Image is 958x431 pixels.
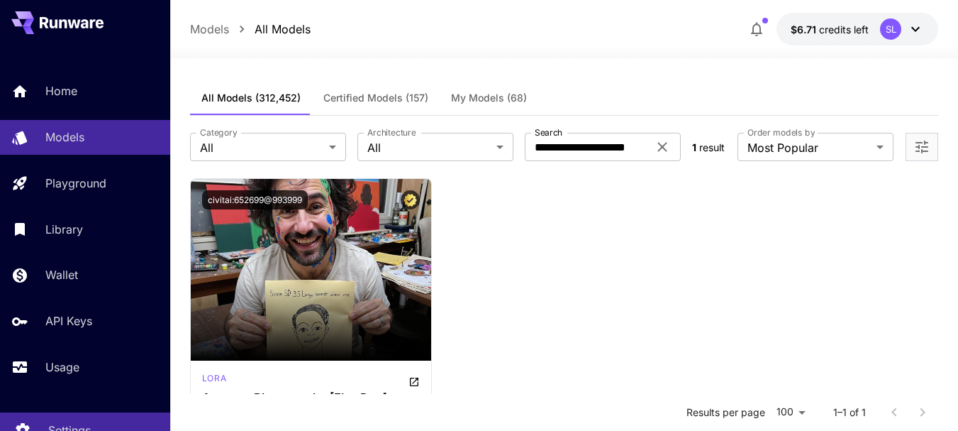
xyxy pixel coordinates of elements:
span: All Models (312,452) [201,92,301,104]
button: Open in CivitAI [408,372,420,389]
p: API Keys [45,312,92,329]
span: Most Popular [747,139,871,156]
a: Models [190,21,229,38]
p: Models [45,129,84,146]
nav: breadcrumb [190,21,311,38]
p: Results per page [686,405,765,420]
p: Home [45,82,77,99]
span: My Models (68) [451,92,527,104]
label: Category [200,126,238,138]
div: FLUX.1 D [202,372,226,389]
p: Playground [45,175,106,192]
a: All Models [255,21,311,38]
span: result [699,141,725,153]
button: Open more filters [913,138,930,156]
span: 1 [692,141,696,153]
div: 100 [771,402,811,422]
p: lora [202,372,226,385]
h3: Amateur Photography [Flux Dev] [202,391,420,405]
label: Order models by [747,126,815,138]
label: Architecture [367,126,416,138]
div: SL [880,18,901,40]
span: $6.71 [791,23,819,36]
p: Usage [45,359,79,376]
button: civitai:652699@993999 [202,190,308,209]
p: 1–1 of 1 [833,405,866,420]
label: Search [535,126,562,138]
div: $6.70581 [791,22,869,37]
button: $6.70581SL [776,13,938,45]
span: All [367,139,491,156]
span: All [200,139,323,156]
button: Certified Model – Vetted for best performance and includes a commercial license. [401,190,420,209]
span: credits left [819,23,869,36]
p: Wallet [45,266,78,283]
p: Library [45,221,83,238]
span: Certified Models (157) [323,92,428,104]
